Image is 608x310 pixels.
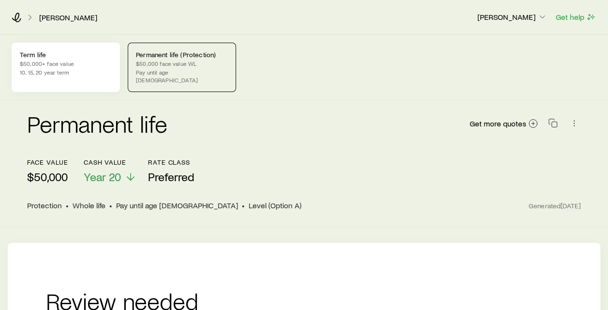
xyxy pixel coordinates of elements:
[84,158,136,184] button: Cash ValueYear 20
[20,51,112,59] p: Term life
[249,201,301,210] span: Level (Option A)
[109,201,112,210] span: •
[116,201,238,210] span: Pay until age [DEMOGRAPHIC_DATA]
[66,201,69,210] span: •
[73,201,105,210] span: Whole life
[84,158,136,166] p: Cash Value
[469,118,538,129] a: Get more quotes
[27,158,68,166] p: face value
[477,12,547,22] p: [PERSON_NAME]
[136,60,228,67] p: $50,000 face value WL
[148,158,194,166] p: Rate Class
[136,51,228,59] p: Permanent life (Protection)
[12,43,120,92] a: Term life$50,000+ face value10, 15, 20 year term
[20,68,112,76] p: 10, 15, 20 year term
[470,120,526,127] span: Get more quotes
[561,201,581,210] span: [DATE]
[39,13,98,22] a: [PERSON_NAME]
[555,12,596,23] button: Get help
[128,43,236,92] a: Permanent life (Protection)$50,000 face value WLPay until age [DEMOGRAPHIC_DATA]
[529,201,581,210] span: Generated
[84,170,121,184] span: Year 20
[148,158,194,184] button: Rate ClassPreferred
[27,170,68,184] p: $50,000
[136,68,228,84] p: Pay until age [DEMOGRAPHIC_DATA]
[148,170,194,184] span: Preferred
[27,201,62,210] span: Protection
[20,60,112,67] p: $50,000+ face value
[242,201,245,210] span: •
[27,112,167,135] h2: Permanent life
[477,12,548,23] button: [PERSON_NAME]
